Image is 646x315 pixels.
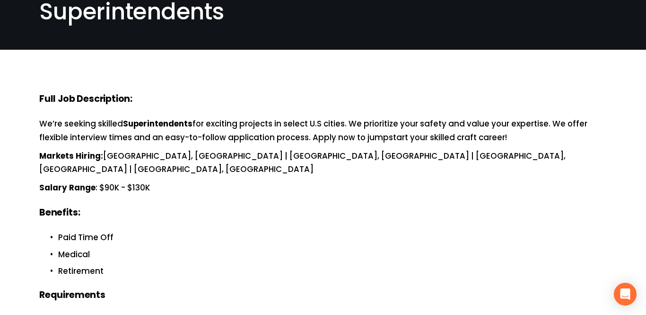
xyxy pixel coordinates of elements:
[58,265,607,278] p: Retirement
[39,117,607,144] p: We’re seeking skilled for exciting projects in select U.S cities. We prioritize your safety and v...
[58,231,607,244] p: Paid Time Off
[39,206,80,221] strong: Benefits:
[39,288,105,304] strong: Requirements
[39,181,96,195] strong: Salary Range
[39,150,607,176] p: [GEOGRAPHIC_DATA], [GEOGRAPHIC_DATA] | [GEOGRAPHIC_DATA], [GEOGRAPHIC_DATA] | [GEOGRAPHIC_DATA], ...
[39,150,103,163] strong: Markets Hiring:
[58,248,607,261] p: Medical
[614,283,637,306] div: Open Intercom Messenger
[39,181,607,195] p: : $90K - $130K
[39,92,132,108] strong: Full Job Description:
[123,117,192,131] strong: Superintendents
